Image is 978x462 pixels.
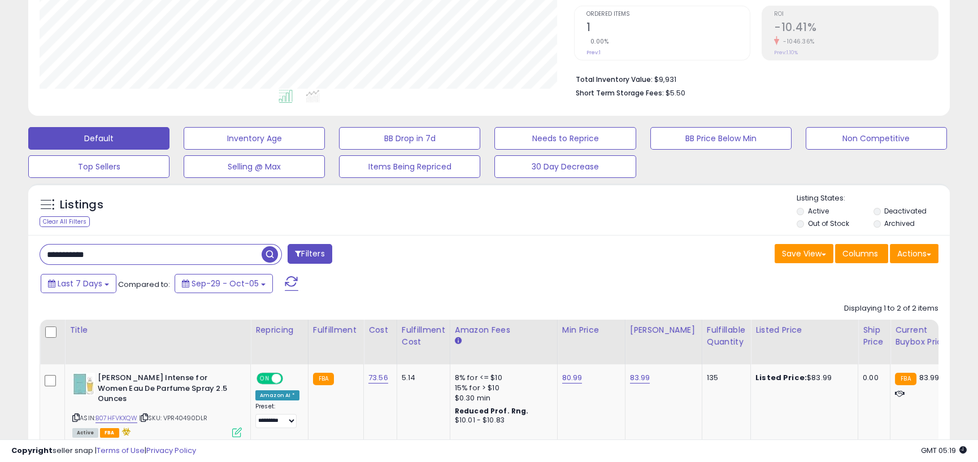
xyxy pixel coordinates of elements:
[884,206,927,216] label: Deactivated
[576,75,653,84] b: Total Inventory Value:
[98,373,235,407] b: [PERSON_NAME] Intense for Women Eau De Parfume Spray 2.5 Ounces
[586,11,750,18] span: Ordered Items
[455,373,549,383] div: 8% for <= $10
[844,303,938,314] div: Displaying 1 to 2 of 2 items
[707,324,746,348] div: Fulfillable Quantity
[586,21,750,36] h2: 1
[255,390,299,400] div: Amazon AI *
[562,324,620,336] div: Min Price
[339,155,480,178] button: Items Being Repriced
[863,324,885,348] div: Ship Price
[863,373,881,383] div: 0.00
[192,278,259,289] span: Sep-29 - Oct-05
[72,428,98,438] span: All listings currently available for purchase on Amazon
[586,49,601,56] small: Prev: 1
[368,324,392,336] div: Cost
[40,216,90,227] div: Clear All Filters
[368,372,388,383] a: 73.56
[774,21,938,36] h2: -10.41%
[779,37,815,46] small: -1046.36%
[11,446,196,456] div: seller snap | |
[41,274,116,293] button: Last 7 Days
[118,279,170,290] span: Compared to:
[72,373,95,395] img: 310G-KipQSL._SL40_.jpg
[11,445,53,456] strong: Copyright
[60,197,103,213] h5: Listings
[402,373,441,383] div: 5.14
[884,219,915,228] label: Archived
[58,278,102,289] span: Last 7 Days
[184,155,325,178] button: Selling @ Max
[455,393,549,403] div: $0.30 min
[576,88,664,98] b: Short Term Storage Fees:
[835,244,888,263] button: Columns
[586,37,609,46] small: 0.00%
[69,324,246,336] div: Title
[119,428,131,435] i: hazardous material
[666,88,685,98] span: $5.50
[755,324,853,336] div: Listed Price
[890,244,938,263] button: Actions
[455,383,549,393] div: 15% for > $10
[339,127,480,150] button: BB Drop in 7d
[919,372,940,383] span: 83.99
[313,324,359,336] div: Fulfillment
[755,373,849,383] div: $83.99
[895,324,953,348] div: Current Buybox Price
[184,127,325,150] button: Inventory Age
[139,413,207,422] span: | SKU: VPR40490DLR
[576,72,930,85] li: $9,931
[281,374,299,383] span: OFF
[774,11,938,18] span: ROI
[755,372,807,383] b: Listed Price:
[100,428,119,438] span: FBA
[842,248,878,259] span: Columns
[95,413,137,423] a: B07HFVKXQW
[895,373,916,385] small: FBA
[255,324,303,336] div: Repricing
[175,274,273,293] button: Sep-29 - Oct-05
[807,206,828,216] label: Active
[28,127,169,150] button: Default
[288,244,332,264] button: Filters
[455,336,462,346] small: Amazon Fees.
[258,374,272,383] span: ON
[455,416,549,425] div: $10.01 - $10.83
[97,445,145,456] a: Terms of Use
[630,372,650,383] a: 83.99
[650,127,792,150] button: BB Price Below Min
[806,127,947,150] button: Non Competitive
[255,403,299,428] div: Preset:
[494,155,636,178] button: 30 Day Decrease
[28,155,169,178] button: Top Sellers
[313,373,334,385] small: FBA
[72,373,242,436] div: ASIN:
[455,324,553,336] div: Amazon Fees
[807,219,849,228] label: Out of Stock
[455,406,529,416] b: Reduced Prof. Rng.
[630,324,697,336] div: [PERSON_NAME]
[707,373,742,383] div: 135
[921,445,967,456] span: 2025-10-13 05:19 GMT
[402,324,445,348] div: Fulfillment Cost
[775,244,833,263] button: Save View
[774,49,798,56] small: Prev: 1.10%
[562,372,583,383] a: 80.99
[146,445,196,456] a: Privacy Policy
[494,127,636,150] button: Needs to Reprice
[797,193,950,204] p: Listing States:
